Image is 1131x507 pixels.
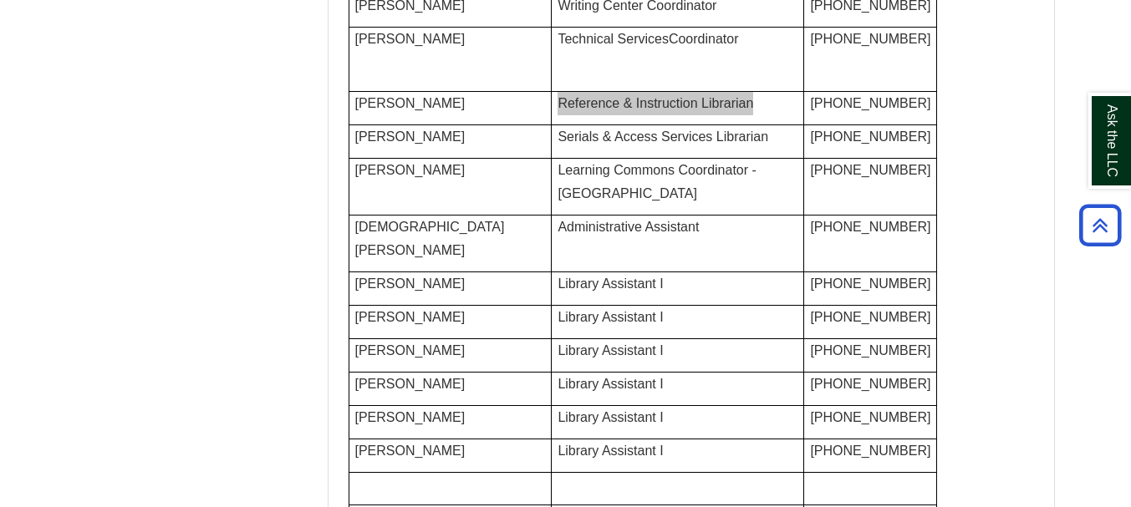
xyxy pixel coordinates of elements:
span: Administrative Assistant [558,220,699,234]
a: Back to Top [1073,214,1127,236]
span: [PHONE_NUMBER] [810,310,930,324]
span: Serials & Access Services Librarian [558,129,768,144]
span: [PERSON_NAME] [355,343,466,357]
span: Library Assistant I [558,276,663,291]
span: Library Assistant I [558,410,663,424]
font: [PERSON_NAME] [355,410,466,424]
span: [PERSON_NAME] [355,377,466,391]
span: [PHONE_NUMBER] [810,163,930,177]
span: Technical Services [558,32,738,46]
span: Reference & Instruction Librarian [558,96,753,110]
span: [PHONE_NUMBER] [810,129,930,144]
span: Learning Commons Coordinator - [GEOGRAPHIC_DATA] [558,163,756,200]
span: [PERSON_NAME] [355,310,466,324]
span: [PERSON_NAME] [355,276,466,291]
span: [PHONE_NUMBER] [810,220,930,234]
span: Coordinator [669,32,739,46]
span: [PHONE_NUMBER] [810,377,930,391]
span: [PHONE_NUMBER] [810,276,930,291]
span: [PHONE_NUMBER] [810,410,930,424]
span: [PHONE_NUMBER] [810,343,930,357]
span: Library Assistant I [558,343,663,357]
span: Library Assistant I [558,444,663,458]
span: [PERSON_NAME] [355,96,466,110]
span: Library Assistant I [558,377,663,391]
span: [PERSON_NAME] [355,129,466,144]
span: [DEMOGRAPHIC_DATA][PERSON_NAME] [355,220,505,257]
span: Library Assistant I [558,310,663,324]
span: [PHONE_NUMBER] [810,444,930,458]
span: [PHONE_NUMBER] [810,32,930,46]
span: [PHONE_NUMBER] [810,96,930,110]
span: [PERSON_NAME] [355,32,466,46]
span: [PERSON_NAME] [355,444,466,458]
span: [PERSON_NAME] [355,163,466,177]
